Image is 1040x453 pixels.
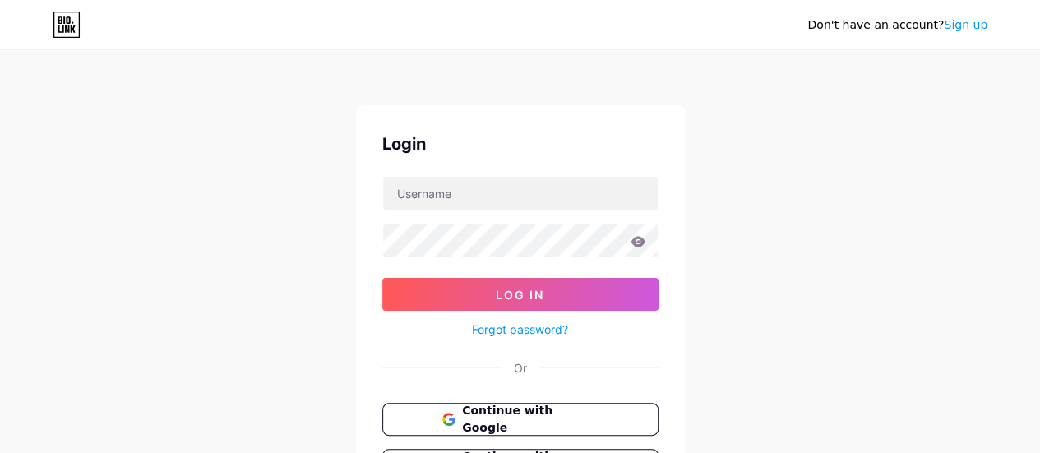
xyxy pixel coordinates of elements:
div: Or [514,359,527,377]
a: Sign up [944,18,987,31]
span: Continue with Google [462,402,598,437]
button: Log In [382,278,659,311]
button: Continue with Google [382,403,659,436]
span: Log In [496,288,544,302]
a: Forgot password? [472,321,568,338]
input: Username [383,177,658,210]
div: Don't have an account? [807,16,987,34]
div: Login [382,132,659,156]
